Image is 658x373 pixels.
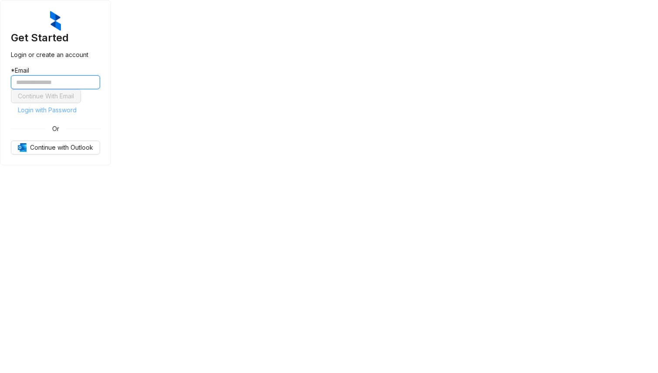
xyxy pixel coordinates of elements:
[11,141,100,155] button: OutlookContinue with Outlook
[11,89,81,103] button: Continue With Email
[30,143,93,152] span: Continue with Outlook
[11,103,84,117] button: Login with Password
[50,11,61,31] img: ZumaIcon
[46,124,65,134] span: Or
[11,66,100,75] div: Email
[11,31,100,45] h3: Get Started
[11,50,100,60] div: Login or create an account
[18,143,27,152] img: Outlook
[18,105,77,115] span: Login with Password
